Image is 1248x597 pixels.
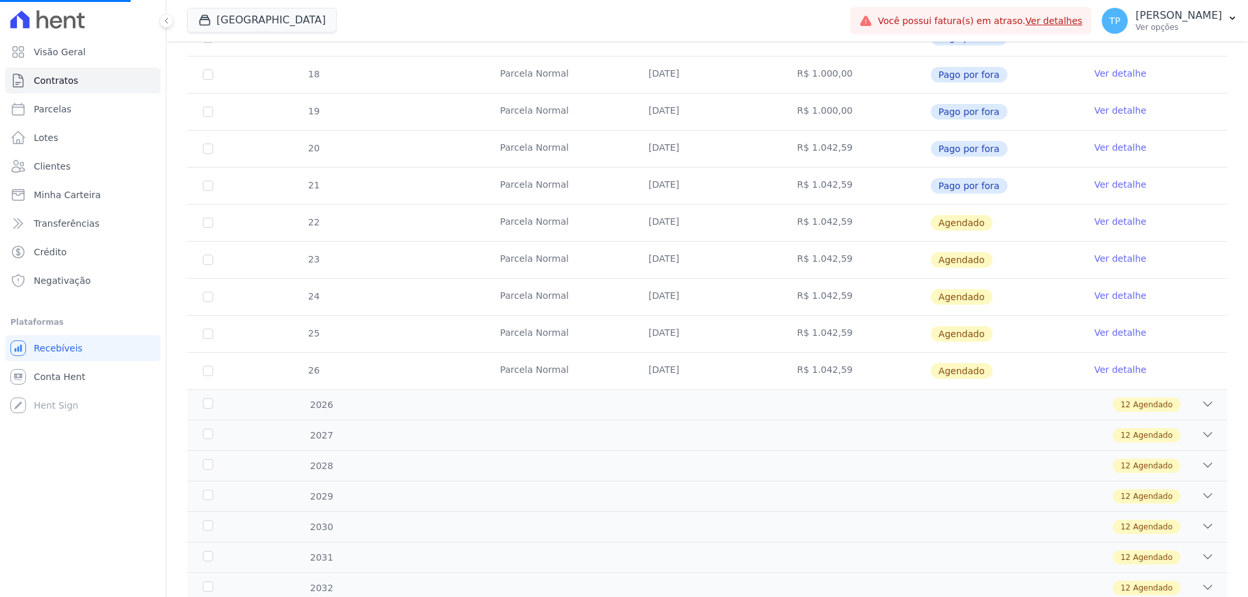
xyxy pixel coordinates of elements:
span: Agendado [931,289,993,305]
span: 12 [1121,490,1130,502]
td: [DATE] [633,316,782,352]
td: [DATE] [633,168,782,204]
input: Só é possível selecionar pagamentos em aberto [203,144,213,154]
a: Crédito [5,239,161,265]
span: Visão Geral [34,45,86,58]
td: Parcela Normal [484,57,633,93]
span: Pago por fora [931,141,1007,157]
span: Agendado [1133,399,1173,411]
span: Contratos [34,74,78,87]
span: Transferências [34,217,99,230]
td: R$ 1.042,59 [781,353,930,389]
input: default [203,292,213,302]
td: Parcela Normal [484,131,633,167]
a: Ver detalhe [1094,67,1146,80]
span: 24 [307,291,320,301]
span: Agendado [931,252,993,268]
a: Ver detalhe [1094,363,1146,376]
span: 23 [307,254,320,264]
span: Crédito [34,246,67,259]
a: Ver detalhe [1094,215,1146,228]
span: Parcelas [34,103,71,116]
input: default [203,329,213,339]
span: Agendado [1133,429,1173,441]
a: Ver detalhes [1026,16,1083,26]
span: 22 [307,217,320,227]
span: Conta Hent [34,370,85,383]
span: Agendado [931,215,993,231]
input: Só é possível selecionar pagamentos em aberto [203,107,213,117]
td: R$ 1.042,59 [781,279,930,315]
span: Agendado [931,363,993,379]
button: TP [PERSON_NAME] Ver opções [1091,3,1248,39]
td: R$ 1.042,59 [781,242,930,278]
span: 19 [307,106,320,116]
span: 12 [1121,429,1130,441]
span: Clientes [34,160,70,173]
a: Lotes [5,125,161,151]
td: [DATE] [633,57,782,93]
button: [GEOGRAPHIC_DATA] [187,8,337,32]
span: Minha Carteira [34,188,101,201]
span: 20 [307,143,320,153]
span: Negativação [34,274,91,287]
span: Agendado [931,326,993,342]
td: Parcela Normal [484,94,633,130]
span: Agendado [1133,552,1173,563]
td: R$ 1.042,59 [781,131,930,167]
td: [DATE] [633,353,782,389]
input: Só é possível selecionar pagamentos em aberto [203,181,213,191]
span: Agendado [1133,521,1173,533]
a: Parcelas [5,96,161,122]
td: [DATE] [633,242,782,278]
span: 12 [1121,521,1130,533]
a: Conta Hent [5,364,161,390]
p: [PERSON_NAME] [1136,9,1222,22]
td: [DATE] [633,205,782,241]
a: Ver detalhe [1094,104,1146,117]
a: Negativação [5,268,161,294]
td: [DATE] [633,94,782,130]
span: Você possui fatura(s) em atraso. [877,14,1082,28]
span: Agendado [1133,460,1173,472]
span: 12 [1121,552,1130,563]
td: [DATE] [633,131,782,167]
td: Parcela Normal [484,353,633,389]
span: 12 [1121,399,1130,411]
p: Ver opções [1136,22,1222,32]
td: Parcela Normal [484,279,633,315]
a: Clientes [5,153,161,179]
a: Ver detalhe [1094,289,1146,302]
a: Recebíveis [5,335,161,361]
td: R$ 1.000,00 [781,57,930,93]
a: Visão Geral [5,39,161,65]
span: 25 [307,328,320,338]
a: Ver detalhe [1094,252,1146,265]
span: 26 [307,365,320,375]
input: default [203,366,213,376]
a: Minha Carteira [5,182,161,208]
td: R$ 1.000,00 [781,94,930,130]
td: Parcela Normal [484,168,633,204]
span: Agendado [1133,490,1173,502]
span: 21 [307,180,320,190]
span: Pago por fora [931,67,1007,83]
div: Plataformas [10,314,155,330]
span: Recebíveis [34,342,83,355]
span: Pago por fora [931,178,1007,194]
a: Ver detalhe [1094,141,1146,154]
td: Parcela Normal [484,205,633,241]
td: Parcela Normal [484,316,633,352]
a: Contratos [5,68,161,94]
span: Pago por fora [931,104,1007,120]
input: default [203,255,213,265]
span: Agendado [1133,582,1173,594]
span: Lotes [34,131,58,144]
td: Parcela Normal [484,242,633,278]
td: [DATE] [633,279,782,315]
input: Só é possível selecionar pagamentos em aberto [203,70,213,80]
span: 12 [1121,460,1130,472]
td: R$ 1.042,59 [781,205,930,241]
a: Transferências [5,210,161,236]
span: 12 [1121,582,1130,594]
